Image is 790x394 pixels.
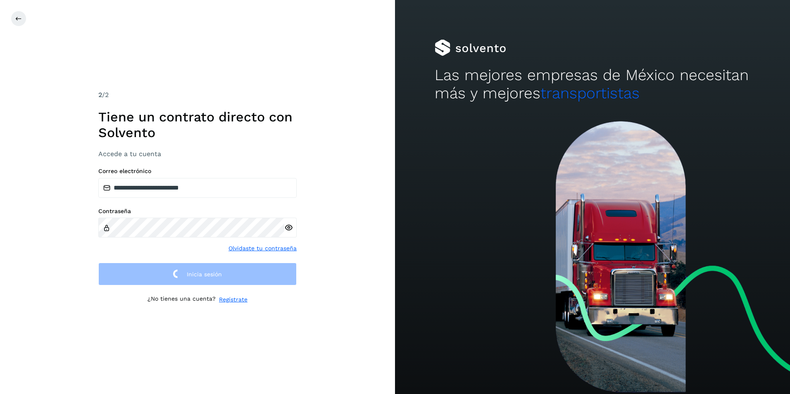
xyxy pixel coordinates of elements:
span: 2 [98,91,102,99]
button: Inicia sesión [98,263,297,285]
span: transportistas [540,84,640,102]
label: Contraseña [98,208,297,215]
h2: Las mejores empresas de México necesitan más y mejores [435,66,751,103]
p: ¿No tienes una cuenta? [148,295,216,304]
a: Olvidaste tu contraseña [228,244,297,253]
h1: Tiene un contrato directo con Solvento [98,109,297,141]
div: /2 [98,90,297,100]
span: Inicia sesión [187,271,222,277]
label: Correo electrónico [98,168,297,175]
a: Regístrate [219,295,247,304]
h3: Accede a tu cuenta [98,150,297,158]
